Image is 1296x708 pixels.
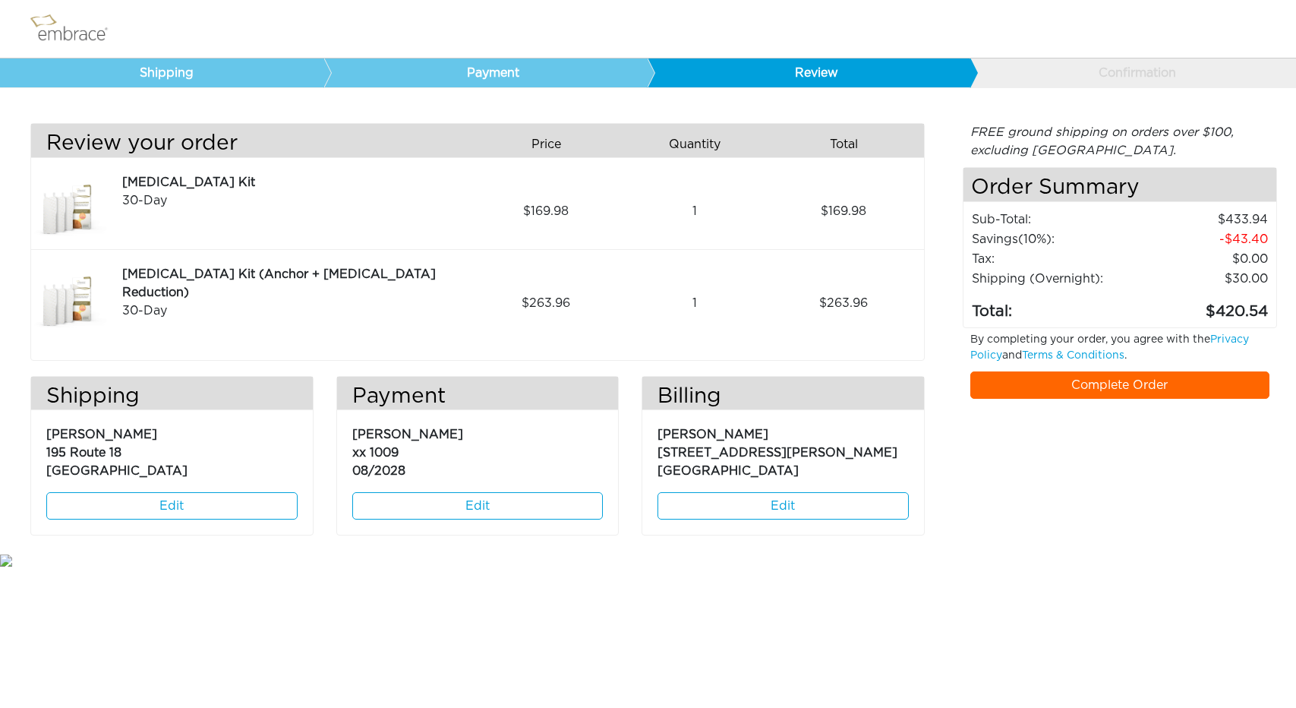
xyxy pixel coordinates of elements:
td: Sub-Total: [971,210,1135,229]
td: $30.00 [1134,269,1269,289]
td: Tax: [971,249,1135,269]
img: 7ce86e4a-8ce9-11e7-b542-02e45ca4b85b.jpeg [31,173,107,249]
p: [PERSON_NAME] [STREET_ADDRESS][PERSON_NAME] [GEOGRAPHIC_DATA] [657,418,909,480]
div: 30-Day [122,191,466,210]
a: Edit [352,492,604,520]
h3: Billing [642,384,924,410]
h3: Review your order [31,131,466,157]
td: Total: [971,289,1135,324]
a: Review [647,58,971,87]
div: FREE ground shipping on orders over $100, excluding [GEOGRAPHIC_DATA]. [963,123,1277,160]
a: Terms & Conditions [1022,350,1124,361]
td: 433.94 [1134,210,1269,229]
span: 08/2028 [352,465,405,477]
a: Complete Order [970,371,1269,399]
span: 263.96 [819,294,868,312]
h3: Shipping [31,384,313,410]
span: 263.96 [522,294,570,312]
span: 169.98 [523,202,569,220]
h3: Payment [337,384,619,410]
span: 169.98 [821,202,866,220]
div: 30-Day [122,302,466,320]
span: xx 1009 [352,447,399,459]
img: 1f583cb0-8da2-11e7-96e9-02e45ca4b85b.jpeg [31,265,107,341]
td: Savings : [971,229,1135,249]
a: Payment [323,58,648,87]
a: Edit [657,492,909,520]
h4: Order Summary [963,168,1276,202]
td: Shipping (Overnight): [971,269,1135,289]
span: Quantity [669,135,721,153]
div: [MEDICAL_DATA] Kit [122,173,466,191]
td: 0.00 [1134,249,1269,269]
div: Price [478,131,626,157]
td: 43.40 [1134,229,1269,249]
span: [PERSON_NAME] [352,428,463,441]
p: [PERSON_NAME] 195 Route 18 [GEOGRAPHIC_DATA] [46,418,298,480]
a: Edit [46,492,298,520]
a: Confirmation [970,58,1294,87]
span: 1 [692,294,697,312]
div: Total [775,131,924,157]
div: [MEDICAL_DATA] Kit (Anchor + [MEDICAL_DATA] Reduction) [122,265,466,302]
span: 1 [692,202,697,220]
a: Privacy Policy [970,334,1249,361]
div: By completing your order, you agree with the and . [959,332,1281,371]
img: logo.png [27,10,125,48]
td: 420.54 [1134,289,1269,324]
span: (10%) [1018,233,1052,245]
